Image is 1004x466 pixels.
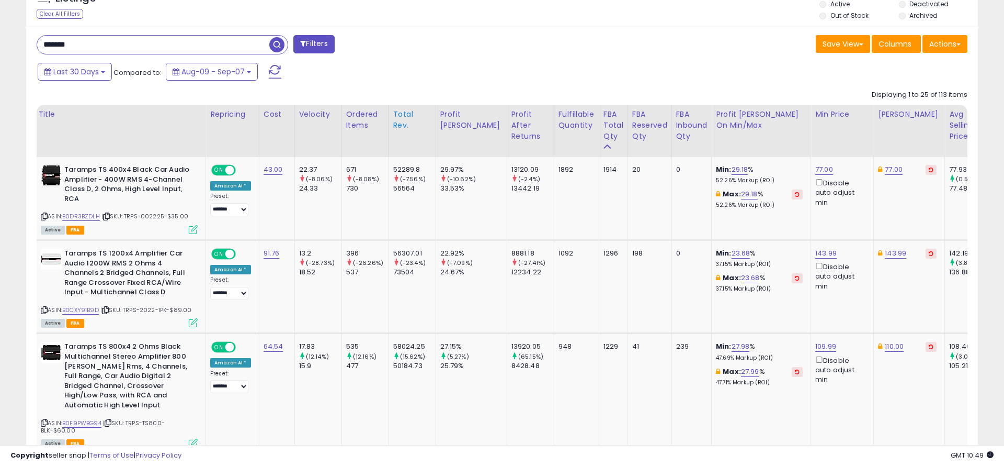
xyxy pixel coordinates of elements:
[400,352,425,361] small: (15.62%)
[299,184,341,193] div: 24.33
[956,352,979,361] small: (3.09%)
[66,319,84,328] span: FBA
[732,164,748,175] a: 29.18
[511,268,554,277] div: 12234.22
[878,109,940,120] div: [PERSON_NAME]
[400,259,426,267] small: (-23.4%)
[723,189,741,199] b: Max:
[716,261,803,268] p: 37.15% Markup (ROI)
[210,276,251,300] div: Preset:
[603,249,620,258] div: 1296
[264,109,290,120] div: Cost
[212,343,225,352] span: ON
[716,190,803,209] div: %
[518,175,540,183] small: (-2.4%)
[10,451,181,461] div: seller snap | |
[511,109,550,142] div: Profit After Returns
[741,189,758,199] a: 29.18
[393,268,436,277] div: 73504
[393,109,431,131] div: Total Rev.
[41,419,165,435] span: | SKU: TRPS-TS800-BLK-$60.00
[212,166,225,175] span: ON
[603,342,620,351] div: 1229
[353,175,379,183] small: (-8.08%)
[64,249,191,300] b: Taramps TS 1200x4 Amplifier Car Audio 1200W RMS 2 Ohms 4 Channels 2 Bridged Channels, Full Range ...
[558,342,591,351] div: 948
[956,175,979,183] small: (0.58%)
[815,248,837,259] a: 143.99
[741,367,759,377] a: 27.99
[878,39,911,49] span: Columns
[716,202,803,209] p: 52.26% Markup (ROI)
[949,165,991,174] div: 77.93
[101,212,188,220] span: | SKU: TRPS-002225-$35.00
[723,273,741,283] b: Max:
[885,341,904,352] a: 110.00
[41,165,198,233] div: ASIN:
[62,306,99,315] a: B0CXY91B9D
[210,370,251,394] div: Preset:
[210,181,251,191] div: Amazon AI *
[716,367,803,386] div: %
[716,164,732,174] b: Min:
[815,109,869,120] div: Min Price
[353,352,376,361] small: (12.16%)
[632,342,664,351] div: 41
[166,63,258,81] button: Aug-09 - Sep-07
[447,352,469,361] small: (5.27%)
[511,249,554,258] div: 8881.18
[41,249,198,326] div: ASIN:
[511,184,554,193] div: 13442.19
[830,11,869,20] label: Out of Stock
[346,184,389,193] div: 730
[234,166,251,175] span: OFF
[518,352,543,361] small: (65.15%)
[62,212,100,221] a: B0DR3BZDLH
[511,361,554,371] div: 8428.48
[815,341,836,352] a: 109.99
[676,165,704,174] div: 0
[210,193,251,216] div: Preset:
[440,361,507,371] div: 25.79%
[264,341,283,352] a: 64.54
[558,165,591,174] div: 1892
[632,109,667,142] div: FBA Reserved Qty
[212,250,225,259] span: ON
[41,319,65,328] span: All listings currently available for purchase on Amazon
[716,273,803,293] div: %
[393,184,436,193] div: 56564
[41,249,62,270] img: 31XIlvyvt-L._SL40_.jpg
[299,361,341,371] div: 15.9
[440,165,507,174] div: 29.97%
[306,259,335,267] small: (-28.73%)
[299,342,341,351] div: 17.83
[66,226,84,235] span: FBA
[264,164,283,175] a: 43.00
[299,268,341,277] div: 18.52
[37,9,83,19] div: Clear All Filters
[210,109,255,120] div: Repricing
[299,249,341,258] div: 13.2
[716,354,803,362] p: 47.69% Markup (ROI)
[723,367,741,376] b: Max:
[41,342,62,363] img: 41e+DQGW7qL._SL40_.jpg
[440,268,507,277] div: 24.67%
[815,177,865,207] div: Disable auto adjust min
[716,379,803,386] p: 47.71% Markup (ROI)
[676,342,704,351] div: 239
[41,226,65,235] span: All listings currently available for purchase on Amazon
[38,63,112,81] button: Last 30 Days
[64,165,191,206] b: Taramps TS 400x4 Black Car Audio Amplifier - 400W RMS 4-Channel Class D, 2 Ohms, High Level Input...
[732,248,750,259] a: 23.68
[440,249,507,258] div: 22.92%
[885,164,903,175] a: 77.00
[210,265,251,274] div: Amazon AI *
[518,259,545,267] small: (-27.41%)
[210,358,251,368] div: Amazon AI *
[234,250,251,259] span: OFF
[64,342,191,413] b: Taramps TS 800x4 2 Ohms Black Multichannel Stereo Amplifier 800 [PERSON_NAME] Rms, 4 Channels, Fu...
[632,165,664,174] div: 20
[816,35,870,53] button: Save View
[346,165,389,174] div: 671
[949,109,987,142] div: Avg Selling Price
